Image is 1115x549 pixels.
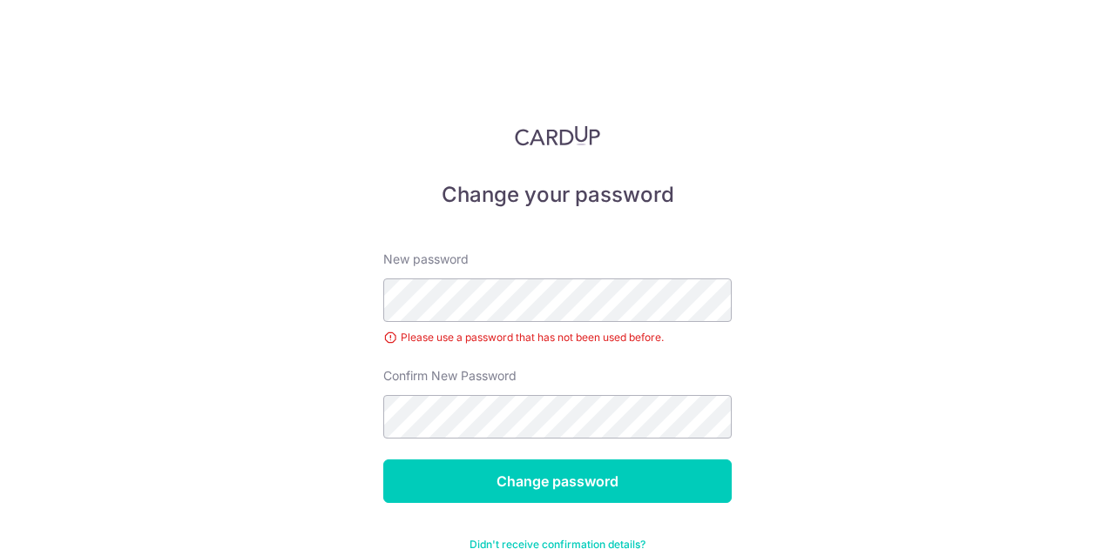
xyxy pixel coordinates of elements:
[383,459,732,503] input: Change password
[383,329,732,346] div: Please use a password that has not been used before.
[383,181,732,209] h5: Change your password
[383,367,517,385] label: Confirm New Password
[515,125,600,146] img: CardUp Logo
[383,251,469,268] label: New password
